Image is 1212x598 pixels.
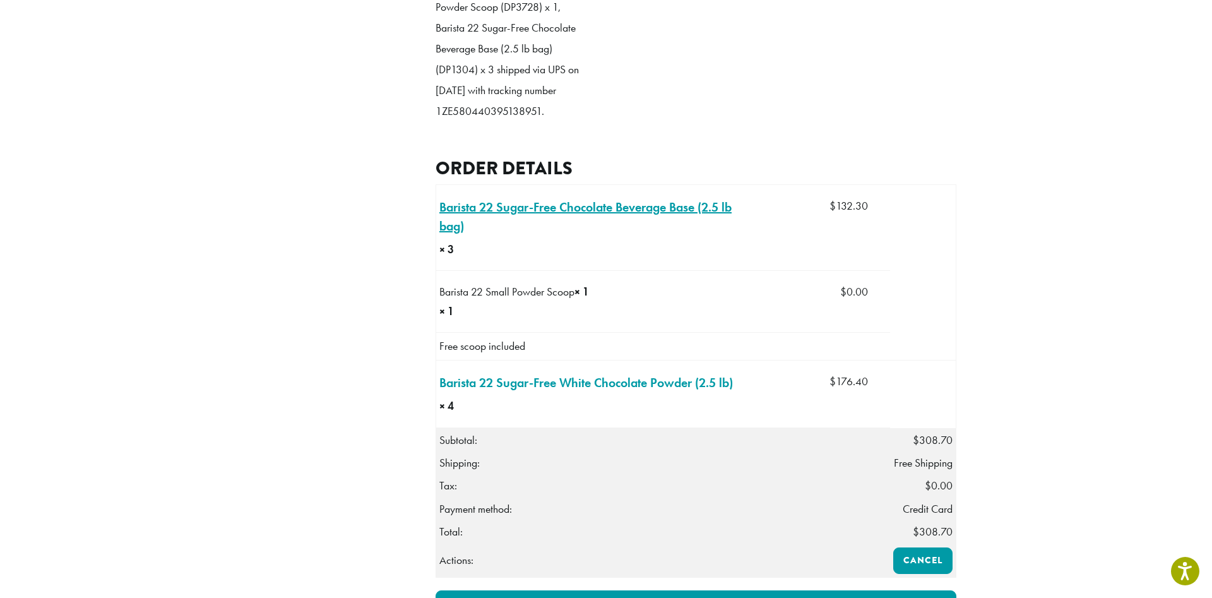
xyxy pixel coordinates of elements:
[436,157,956,179] h2: Order details
[913,433,919,447] span: $
[439,303,489,320] strong: × 1
[890,451,956,474] td: Free Shipping
[829,374,836,388] span: $
[925,479,953,493] span: 0.00
[436,474,891,497] th: Tax:
[829,199,868,213] bdi: 132.30
[439,339,525,353] p: Free scoop included
[829,199,836,213] span: $
[925,479,931,493] span: $
[439,398,534,414] strong: × 4
[439,241,534,258] strong: × 3
[574,285,589,299] strong: × 1
[436,520,891,544] th: Total:
[439,284,589,300] span: Barista 22 Small Powder Scoop
[436,498,891,520] th: Payment method:
[829,374,868,388] bdi: 176.40
[840,285,868,299] bdi: 0.00
[913,433,953,447] span: 308.70
[439,198,745,236] a: Barista 22 Sugar-Free Chocolate Beverage Base (2.5 lb bag)
[436,451,891,474] th: Shipping:
[893,547,953,574] a: Cancel order 365833
[436,544,891,577] th: Actions:
[840,285,847,299] span: $
[890,498,956,520] td: Credit Card
[913,525,953,539] span: 308.70
[439,373,733,392] a: Barista 22 Sugar-Free White Chocolate Powder (2.5 lb)
[436,428,891,451] th: Subtotal:
[913,525,919,539] span: $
